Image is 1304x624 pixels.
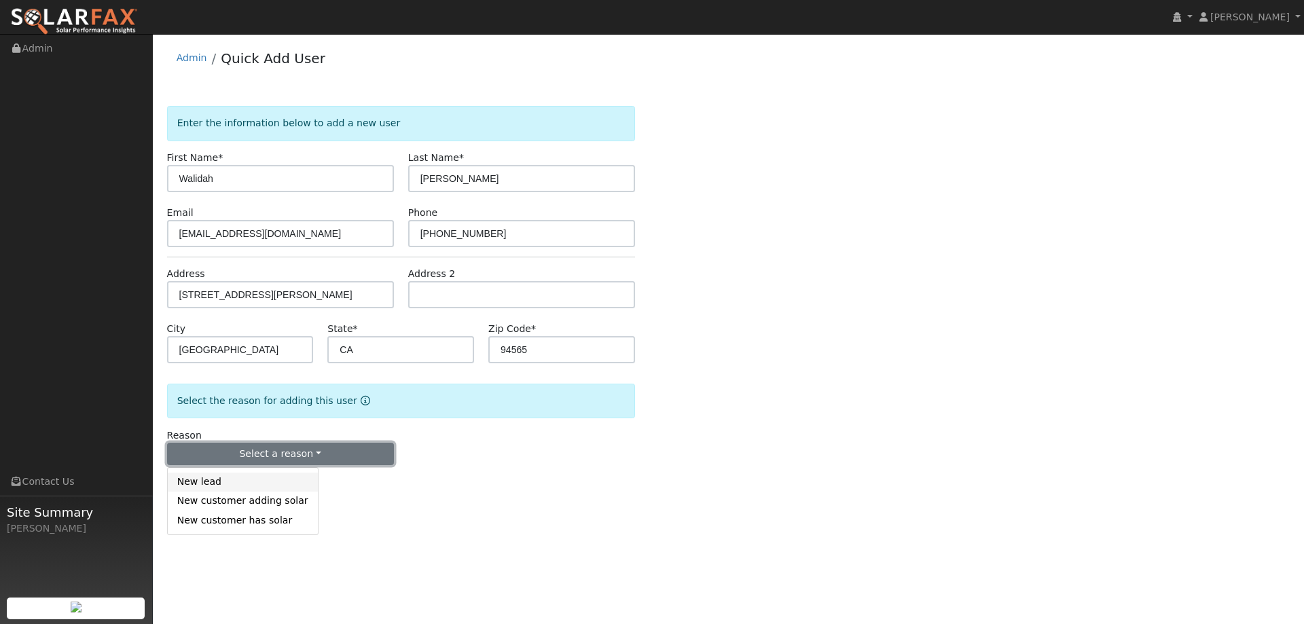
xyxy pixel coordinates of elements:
[177,52,207,63] a: Admin
[488,322,536,336] label: Zip Code
[168,492,318,511] a: New customer adding solar
[168,511,318,530] a: New customer has solar
[1210,12,1290,22] span: [PERSON_NAME]
[408,206,438,220] label: Phone
[167,428,202,443] label: Reason
[327,322,357,336] label: State
[459,152,464,163] span: Required
[10,7,138,36] img: SolarFax
[218,152,223,163] span: Required
[221,50,325,67] a: Quick Add User
[168,473,318,492] a: New lead
[167,106,635,141] div: Enter the information below to add a new user
[71,602,81,612] img: retrieve
[7,521,145,536] div: [PERSON_NAME]
[167,384,635,418] div: Select the reason for adding this user
[408,151,464,165] label: Last Name
[167,322,186,336] label: City
[531,323,536,334] span: Required
[167,151,223,165] label: First Name
[167,267,205,281] label: Address
[167,443,394,466] button: Select a reason
[408,267,456,281] label: Address 2
[167,206,194,220] label: Email
[357,395,370,406] a: Reason for new user
[7,503,145,521] span: Site Summary
[353,323,358,334] span: Required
